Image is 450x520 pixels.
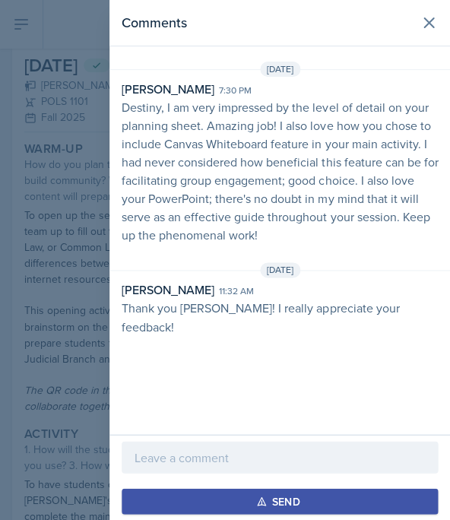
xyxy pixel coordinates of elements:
p: Thank you [PERSON_NAME]! I really appreciate your feedback! [122,299,438,335]
span: [DATE] [260,262,300,277]
div: Send [259,495,299,507]
button: Send [122,488,438,514]
div: 11:32 am [219,284,254,298]
div: [PERSON_NAME] [122,80,214,98]
div: [PERSON_NAME] [122,281,214,299]
span: [DATE] [260,62,300,77]
div: 7:30 pm [219,84,252,97]
p: Destiny, I am very impressed by the level of detail on your planning sheet. Amazing job! I also l... [122,98,438,244]
h2: Comments [122,12,187,33]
